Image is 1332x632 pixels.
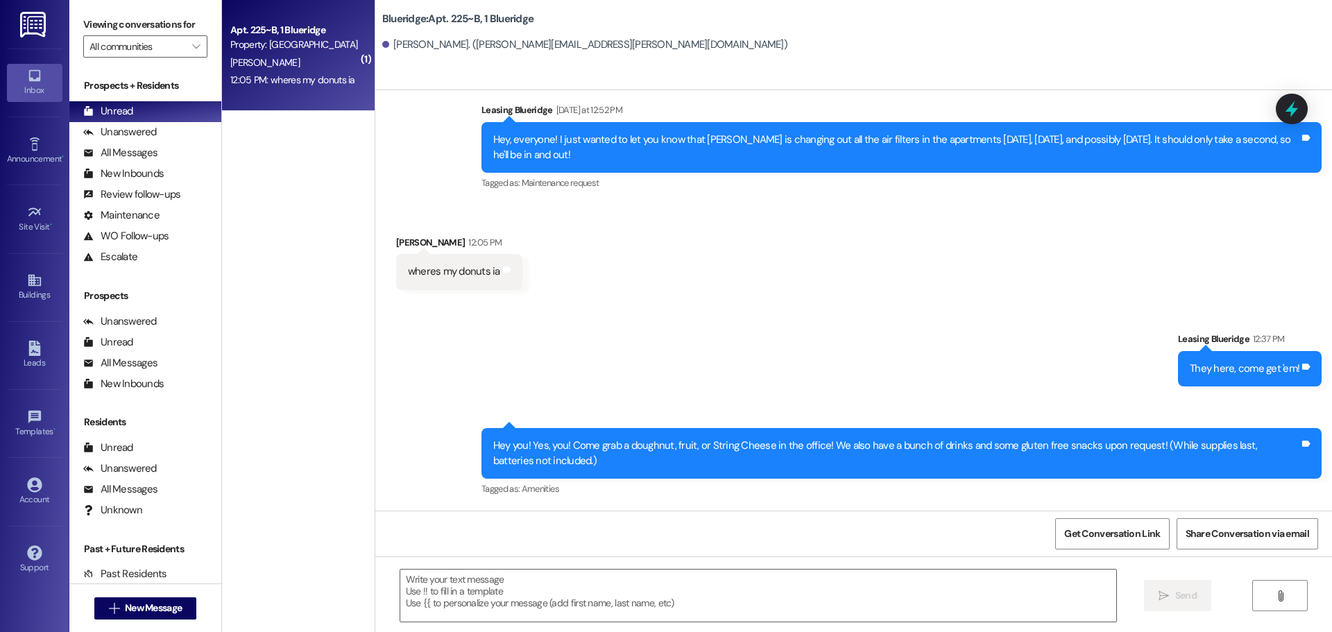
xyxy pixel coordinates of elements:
div: WO Follow-ups [83,229,169,244]
span: [PERSON_NAME] [230,56,300,69]
div: Review follow-ups [83,187,180,202]
div: All Messages [83,356,157,370]
div: 12:05 PM [465,235,502,250]
div: Residents [69,415,221,429]
div: Tagged as: [481,479,1322,499]
i:  [109,603,119,614]
span: Share Conversation via email [1186,527,1309,541]
input: All communities [89,35,185,58]
div: Unread [83,335,133,350]
div: Unread [83,441,133,455]
div: All Messages [83,482,157,497]
div: New Inbounds [83,166,164,181]
a: Site Visit • [7,200,62,238]
span: Amenities [522,483,559,495]
span: Send [1175,588,1197,603]
a: Templates • [7,405,62,443]
div: All Messages [83,146,157,160]
div: Unknown [83,503,142,518]
div: [PERSON_NAME]. ([PERSON_NAME][EMAIL_ADDRESS][PERSON_NAME][DOMAIN_NAME]) [382,37,787,52]
div: Unanswered [83,461,157,476]
i:  [192,41,200,52]
div: Property: [GEOGRAPHIC_DATA] [230,37,359,52]
span: • [53,425,55,434]
a: Buildings [7,268,62,306]
div: Hey you! Yes, you! Come grab a doughnut, fruit, or String Cheese in the office! We also have a bu... [493,438,1299,468]
img: ResiDesk Logo [20,12,49,37]
div: 12:05 PM: wheres my donuts ia [230,74,355,86]
div: [PERSON_NAME] [396,235,522,255]
span: New Message [125,601,182,615]
div: Unanswered [83,125,157,139]
div: wheres my donuts ia [408,264,500,279]
i:  [1159,590,1169,601]
span: • [62,152,64,162]
div: [DATE] at 12:52 PM [553,103,622,117]
a: Support [7,541,62,579]
div: Escalate [83,250,137,264]
button: Get Conversation Link [1055,518,1169,549]
div: Prospects [69,289,221,303]
button: Share Conversation via email [1177,518,1318,549]
div: Past Residents [83,567,167,581]
label: Viewing conversations for [83,14,207,35]
div: They here, come get 'em! [1190,361,1299,376]
div: Unanswered [83,314,157,329]
a: Account [7,473,62,511]
div: Leasing Blueridge [1178,332,1322,351]
div: Unread [83,104,133,119]
span: Maintenance request [522,177,599,189]
button: New Message [94,597,197,620]
span: • [50,220,52,230]
a: Inbox [7,64,62,101]
button: Send [1144,580,1211,611]
div: Tagged as: [481,173,1322,193]
div: Maintenance [83,208,160,223]
a: Leads [7,336,62,374]
b: Blueridge: Apt. 225~B, 1 Blueridge [382,12,533,26]
div: Apt. 225~B, 1 Blueridge [230,23,359,37]
div: Past + Future Residents [69,542,221,556]
div: New Inbounds [83,377,164,391]
div: Leasing Blueridge [481,103,1322,122]
span: Get Conversation Link [1064,527,1160,541]
i:  [1275,590,1286,601]
div: Hey, everyone! I just wanted to let you know that [PERSON_NAME] is changing out all the air filte... [493,133,1299,162]
div: Prospects + Residents [69,78,221,93]
div: 12:37 PM [1249,332,1285,346]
